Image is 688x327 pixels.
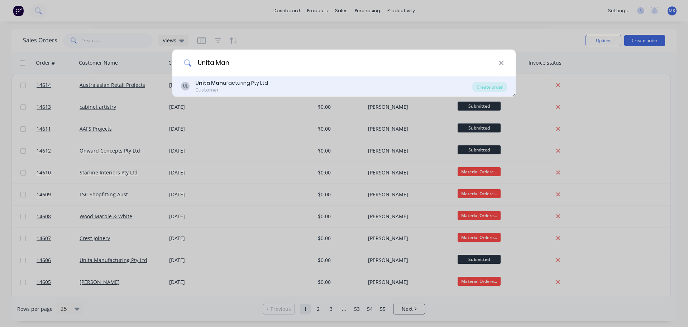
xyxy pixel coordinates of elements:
div: ufacturing Pty Ltd [195,79,268,87]
div: Create order [472,82,507,92]
div: Customer [195,87,268,93]
div: UL [181,82,190,90]
b: Unita Man [195,79,223,87]
input: Enter a customer name to create a new order... [192,50,498,76]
